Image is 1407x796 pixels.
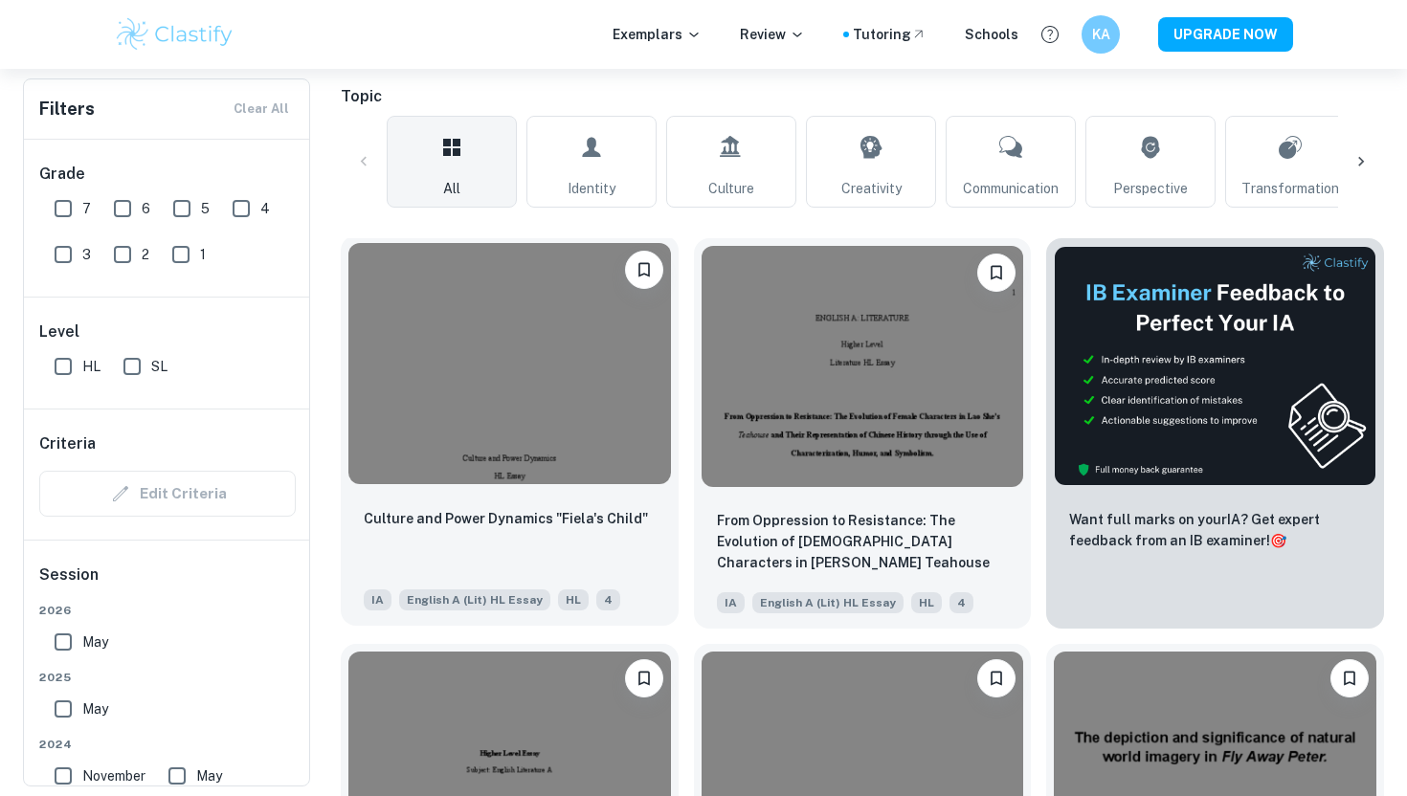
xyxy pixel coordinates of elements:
button: Bookmark [1330,659,1369,697]
button: UPGRADE NOW [1158,17,1293,52]
span: All [443,178,460,199]
button: Bookmark [977,659,1016,697]
span: IA [717,592,745,613]
img: English A (Lit) HL Essay IA example thumbnail: From Oppression to Resistance: The Evolu [702,246,1024,487]
span: 2 [142,244,149,265]
span: HL [82,356,100,377]
a: ThumbnailWant full marks on yourIA? Get expert feedback from an IB examiner! [1046,238,1384,629]
span: English A (Lit) HL Essay [752,592,904,613]
span: HL [558,589,589,610]
span: May [82,698,108,719]
span: 3 [82,244,91,265]
button: Bookmark [625,659,663,697]
span: 1 [200,244,206,265]
span: Transformation [1241,178,1339,199]
p: Exemplars [613,24,702,45]
a: BookmarkFrom Oppression to Resistance: The Evolution of Female Characters in Lao She’s Teahouse a... [694,238,1032,629]
img: Thumbnail [1054,246,1376,486]
span: Perspective [1113,178,1188,199]
a: Tutoring [853,24,927,45]
button: KA [1082,15,1120,54]
a: Schools [965,24,1018,45]
span: 2026 [39,602,296,619]
span: Culture [708,178,754,199]
h6: Level [39,321,296,343]
span: HL [911,592,942,613]
div: Criteria filters are unavailable when searching by topic [39,471,296,517]
span: 5 [201,198,210,219]
button: Help and Feedback [1034,18,1066,51]
h6: Filters [39,96,95,122]
span: 4 [596,589,620,610]
h6: Criteria [39,432,96,455]
span: English A (Lit) HL Essay [399,589,550,610]
span: 4 [260,198,270,219]
button: Bookmark [977,254,1016,292]
span: November [82,765,145,786]
span: 6 [142,198,150,219]
span: 4 [949,592,973,613]
span: Communication [963,178,1059,199]
span: Identity [568,178,615,199]
h6: KA [1090,24,1112,45]
span: 🎯 [1270,533,1286,548]
a: BookmarkCulture and Power Dynamics "Fiela's Child"IAEnglish A (Lit) HL EssayHL4 [341,238,679,629]
h6: Session [39,564,296,602]
span: IA [364,589,391,610]
h6: Topic [341,85,1384,108]
h6: Grade [39,163,296,186]
span: 7 [82,198,91,219]
p: From Oppression to Resistance: The Evolution of Female Characters in Lao She’s Teahouse and Their... [717,510,1009,575]
span: 2024 [39,736,296,753]
span: May [82,631,108,652]
span: May [196,765,222,786]
span: Creativity [841,178,902,199]
span: 2025 [39,669,296,686]
img: English A (Lit) HL Essay IA example thumbnail: Culture and Power Dynamics "Fiela's Chil [348,243,671,484]
span: SL [151,356,167,377]
p: Review [740,24,805,45]
img: Clastify logo [114,15,235,54]
p: Want full marks on your IA ? Get expert feedback from an IB examiner! [1069,509,1361,551]
button: Bookmark [625,251,663,289]
p: Culture and Power Dynamics "Fiela's Child" [364,508,648,529]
